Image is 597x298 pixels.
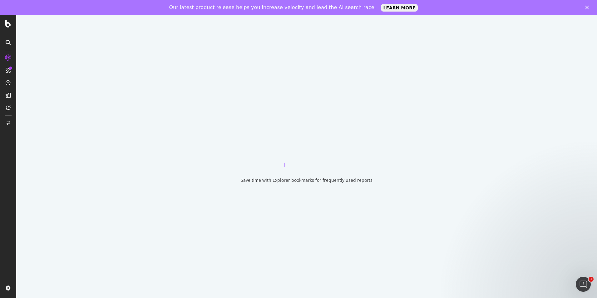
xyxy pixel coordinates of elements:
div: Save time with Explorer bookmarks for frequently used reports [241,177,373,183]
iframe: Intercom live chat [576,277,591,292]
div: animation [284,145,329,167]
div: Close [585,6,591,9]
div: Our latest product release helps you increase velocity and lead the AI search race. [169,4,376,11]
span: 1 [589,277,594,282]
a: LEARN MORE [381,4,418,12]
